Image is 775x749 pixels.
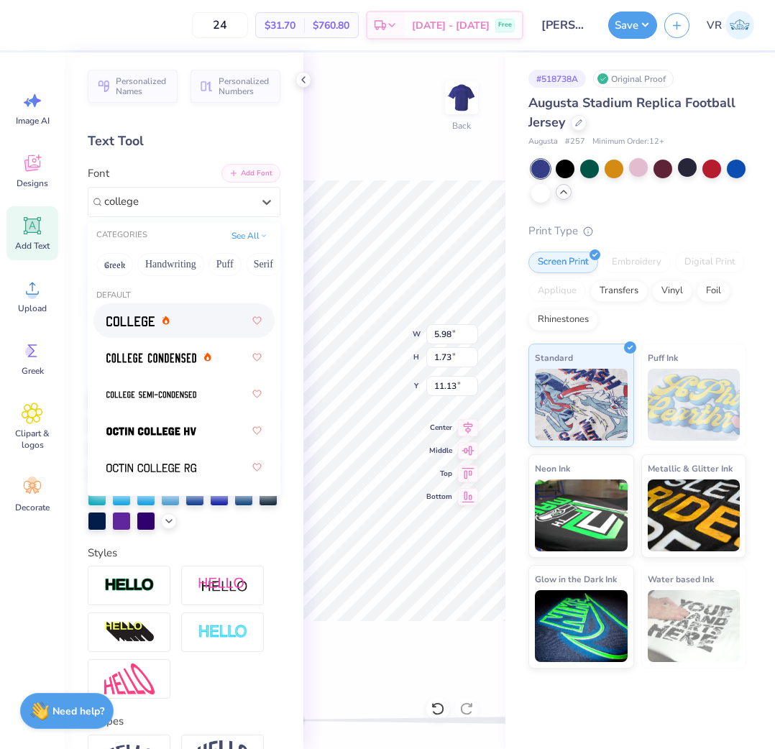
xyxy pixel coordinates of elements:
span: Top [426,468,452,479]
span: Add Text [15,240,50,252]
span: Center [426,422,452,433]
img: Water based Ink [648,590,740,662]
div: Embroidery [602,252,671,273]
div: Vinyl [652,280,692,302]
span: Water based Ink [648,571,714,587]
button: Handwriting [137,253,204,276]
span: Image AI [16,115,50,127]
strong: Need help? [52,704,104,718]
span: Greek [22,365,44,377]
div: Original Proof [593,70,674,88]
span: Decorate [15,502,50,513]
button: Personalized Names [88,70,178,103]
div: # 518738A [528,70,586,88]
div: Transfers [590,280,648,302]
img: College [106,316,155,326]
input: – – [192,12,248,38]
span: Standard [535,350,573,365]
span: [DATE] - [DATE] [412,18,490,33]
button: Serif [246,253,281,276]
span: VR [707,17,722,34]
img: Octin College Hv (Heavy) [106,426,196,436]
img: College Condensed [106,353,196,363]
label: Font [88,165,109,182]
span: $31.70 [265,18,295,33]
img: Neon Ink [535,479,628,551]
div: Back [452,119,471,132]
img: 3D Illusion [104,621,155,644]
span: Designs [17,178,48,189]
span: Clipart & logos [9,428,56,451]
div: Applique [528,280,586,302]
span: Personalized Numbers [219,76,272,96]
img: Val Rhey Lodueta [725,11,754,40]
div: Print Type [528,223,746,239]
span: Free [498,20,512,30]
div: Default [88,290,280,302]
img: Negative Space [198,624,248,640]
img: College Semi-condensed [106,390,196,400]
div: Text Tool [88,132,280,151]
button: See All [227,229,272,243]
span: $760.80 [313,18,349,33]
span: Bottom [426,491,452,502]
img: Glow in the Dark Ink [535,590,628,662]
button: Add Font [221,164,280,183]
img: Octin College Rg [106,463,196,473]
label: Styles [88,545,117,561]
span: Puff Ink [648,350,678,365]
button: Greek [96,253,133,276]
span: Augusta Stadium Replica Football Jersey [528,94,735,131]
img: Back [447,83,476,112]
img: Puff Ink [648,369,740,441]
div: Rhinestones [528,309,598,331]
div: Digital Print [675,252,745,273]
img: Shadow [198,576,248,594]
span: Middle [426,445,452,456]
button: Personalized Numbers [191,70,280,103]
img: Standard [535,369,628,441]
img: Free Distort [104,663,155,694]
span: Upload [18,303,47,314]
input: Untitled Design [531,11,601,40]
span: Neon Ink [535,461,570,476]
div: Foil [697,280,730,302]
span: Personalized Names [116,76,169,96]
button: Save [608,12,657,39]
span: Minimum Order: 12 + [592,136,664,148]
button: Puff [208,253,242,276]
a: VR [700,11,761,40]
div: CATEGORIES [96,229,147,242]
img: Metallic & Glitter Ink [648,479,740,551]
span: Augusta [528,136,558,148]
span: Metallic & Glitter Ink [648,461,733,476]
span: Glow in the Dark Ink [535,571,617,587]
div: Screen Print [528,252,598,273]
img: Stroke [104,577,155,594]
span: # 257 [565,136,585,148]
